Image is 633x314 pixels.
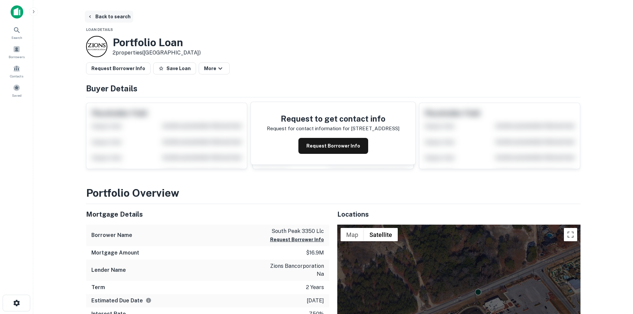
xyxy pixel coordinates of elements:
[341,228,364,241] button: Show street map
[267,113,399,125] h4: Request to get contact info
[86,209,329,219] h5: Mortgage Details
[199,62,230,74] button: More
[91,297,152,305] h6: Estimated Due Date
[306,249,324,257] p: $16.9m
[264,262,324,278] p: zions bancorporation na
[153,62,196,74] button: Save Loan
[2,43,31,61] a: Borrowers
[11,35,22,40] span: Search
[91,283,105,291] h6: Term
[91,249,139,257] h6: Mortgage Amount
[2,81,31,99] a: Saved
[91,231,132,239] h6: Borrower Name
[306,283,324,291] p: 2 years
[86,185,580,201] h3: Portfolio Overview
[113,36,201,49] h3: Portfolio Loan
[113,49,201,57] p: 2 properties ([GEOGRAPHIC_DATA])
[11,5,23,19] img: capitalize-icon.png
[564,228,577,241] button: Toggle fullscreen view
[2,62,31,80] a: Contacts
[10,73,23,79] span: Contacts
[85,11,133,23] button: Back to search
[298,138,368,154] button: Request Borrower Info
[307,297,324,305] p: [DATE]
[86,28,113,32] span: Loan Details
[270,227,324,235] p: south peak 3350 llc
[12,93,22,98] span: Saved
[364,228,398,241] button: Show satellite imagery
[86,82,580,94] h4: Buyer Details
[270,236,324,244] button: Request Borrower Info
[9,54,25,59] span: Borrowers
[337,209,580,219] h5: Locations
[146,297,152,303] svg: Estimate is based on a standard schedule for this type of loan.
[2,24,31,42] a: Search
[267,125,350,133] p: Request for contact information for
[86,62,151,74] button: Request Borrower Info
[600,261,633,293] iframe: Chat Widget
[351,125,399,133] p: [STREET_ADDRESS]
[91,266,126,274] h6: Lender Name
